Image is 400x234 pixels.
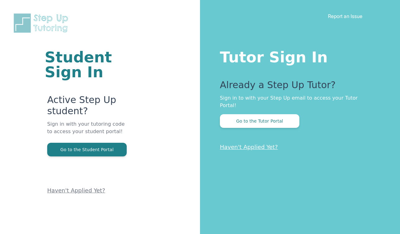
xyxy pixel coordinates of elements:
[328,13,362,19] a: Report an Issue
[220,94,375,109] p: Sign in to with your Step Up email to access your Tutor Portal!
[47,146,127,152] a: Go to the Student Portal
[220,114,299,128] button: Go to the Tutor Portal
[220,79,375,94] p: Already a Step Up Tutor?
[220,118,299,124] a: Go to the Tutor Portal
[47,120,125,143] p: Sign in with your tutoring code to access your student portal!
[12,12,72,34] img: Step Up Tutoring horizontal logo
[220,47,375,65] h1: Tutor Sign In
[220,144,278,150] a: Haven't Applied Yet?
[47,94,125,120] p: Active Step Up student?
[45,50,125,79] h1: Student Sign In
[47,143,127,156] button: Go to the Student Portal
[47,187,105,194] a: Haven't Applied Yet?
